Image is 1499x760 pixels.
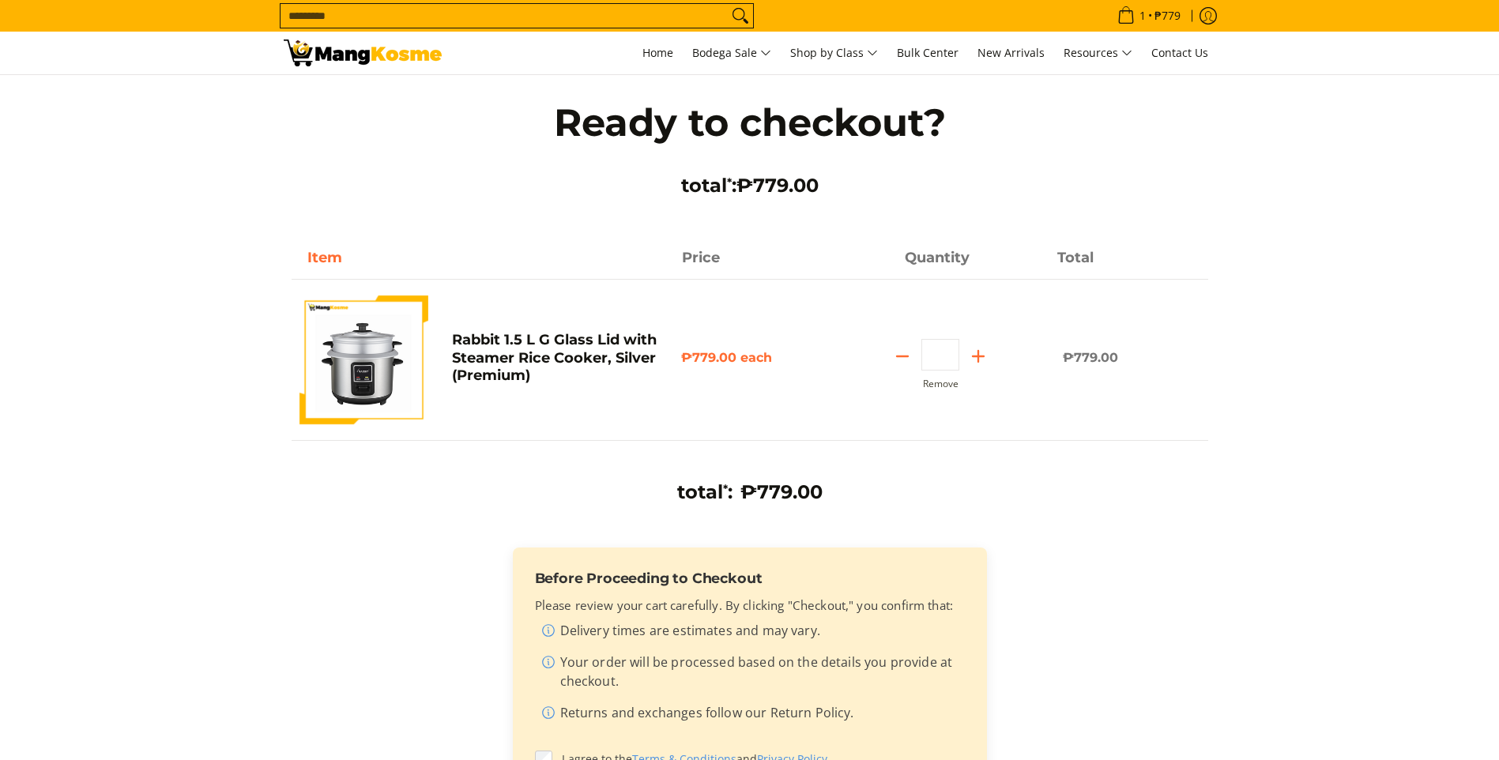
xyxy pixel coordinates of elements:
[1064,43,1132,63] span: Resources
[923,378,959,389] button: Remove
[535,570,965,587] h3: Before Proceeding to Checkout
[642,45,673,60] span: Home
[790,43,878,63] span: Shop by Class
[1137,10,1148,21] span: 1
[452,331,657,384] a: Rabbit 1.5 L G Glass Lid with Steamer Rice Cooker, Silver (Premium)
[692,43,771,63] span: Bodega Sale
[1143,32,1216,74] a: Contact Us
[889,32,966,74] a: Bulk Center
[684,32,779,74] a: Bodega Sale
[677,480,733,504] h3: total :
[1151,45,1208,60] span: Contact Us
[728,4,753,28] button: Search
[521,99,979,146] h1: Ready to checkout?
[541,703,965,728] li: Returns and exchanges follow our Return Policy.
[635,32,681,74] a: Home
[1113,7,1185,24] span: •
[883,344,921,369] button: Subtract
[681,350,772,365] span: ₱779.00 each
[541,621,965,646] li: Delivery times are estimates and may vary.
[1152,10,1183,21] span: ₱779
[736,174,819,197] span: ₱779.00
[740,480,823,503] span: ₱779.00
[535,596,965,728] div: Please review your cart carefully. By clicking "Checkout," you confirm that:
[521,174,979,198] h3: total :
[977,45,1045,60] span: New Arrivals
[897,45,959,60] span: Bulk Center
[1056,32,1140,74] a: Resources
[1063,350,1118,365] span: ₱779.00
[299,295,428,424] img: https://mangkosme.com/products/rabbit-1-5-l-g-glass-lid-with-steamer-rice-cooker-silver-class-a
[782,32,886,74] a: Shop by Class
[970,32,1053,74] a: New Arrivals
[959,344,997,369] button: Add
[458,32,1216,74] nav: Main Menu
[541,653,965,697] li: Your order will be processed based on the details you provide at checkout.
[284,40,442,66] img: Your Shopping Cart | Mang Kosme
